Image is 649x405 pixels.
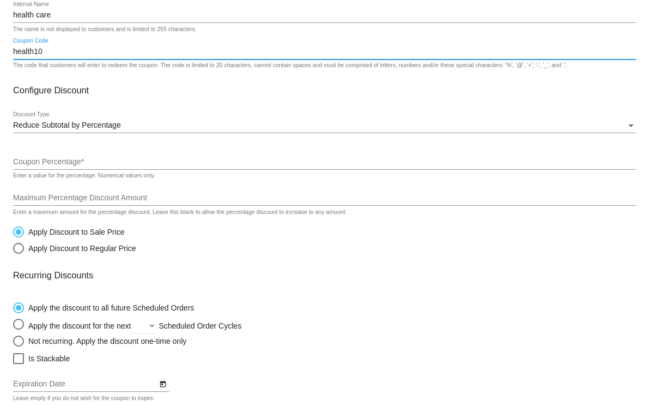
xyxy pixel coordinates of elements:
mat-radio-group: Select an option [13,297,314,347]
input: Coupon Code [13,47,636,56]
div: Enter a maximum amount for the percentage discount. Leave this blank to allow the percentage disc... [13,209,347,216]
input: Expiration Date [13,380,157,389]
input: Maximum Percentage Discount Amount [13,194,636,202]
div: Apply the discount to all future Scheduled Orders [24,303,194,312]
mat-select: Discount Type [13,121,636,130]
span: Is Stackable [28,352,70,365]
h3: Configure Discount [13,85,636,96]
div: Apply Discount to Sale Price [24,228,125,236]
div: The name is not displayed to customers and is limited to 255 characters. [13,26,197,33]
mat-radio-group: Select an option [13,221,136,254]
span: Reduce Subtotal by Percentage [13,121,121,129]
div: Apply the discount for the next Scheduled Order Cycles [24,319,314,330]
button: Open calendar [157,378,169,389]
div: The code that customers will enter to redeem the coupon. The code is limited to 20 characters, ca... [13,62,568,69]
div: Enter a value for the percentage. Numerical values only. [13,172,155,179]
div: Apply Discount to Regular Price [24,244,136,253]
input: Coupon Percentage [13,158,636,166]
div: Not recurring. Apply the discount one-time only [24,337,186,346]
h3: Recurring Discounts [13,270,636,281]
div: Leave empty if you do not wish for the coupon to expire. [13,395,155,402]
input: Internal Name [13,11,636,20]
